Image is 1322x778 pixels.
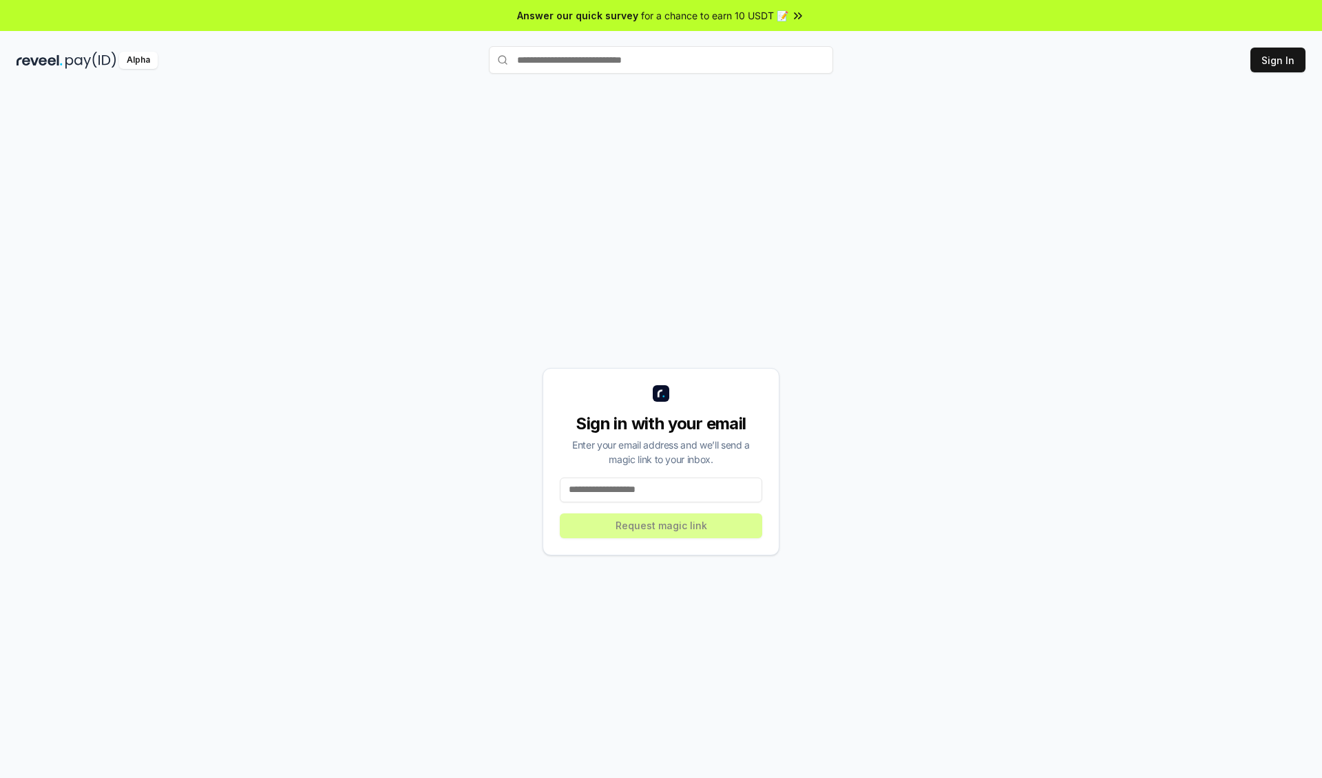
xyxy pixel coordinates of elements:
div: Sign in with your email [560,413,762,435]
div: Enter your email address and we’ll send a magic link to your inbox. [560,438,762,467]
button: Sign In [1250,48,1305,72]
img: reveel_dark [17,52,63,69]
img: pay_id [65,52,116,69]
div: Alpha [119,52,158,69]
img: logo_small [653,385,669,402]
span: Answer our quick survey [517,8,638,23]
span: for a chance to earn 10 USDT 📝 [641,8,788,23]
